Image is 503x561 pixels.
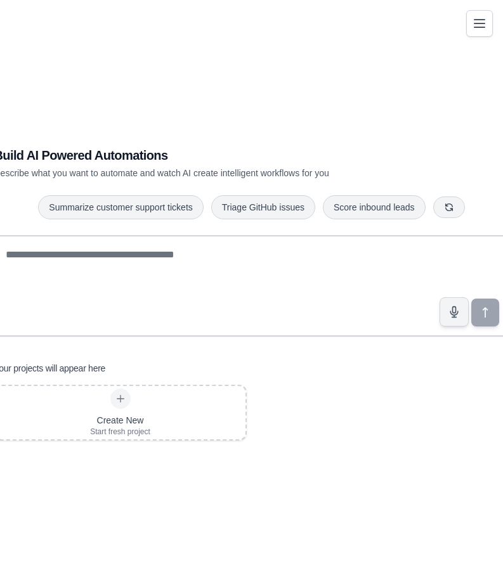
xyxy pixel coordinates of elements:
div: Start fresh project [90,427,150,437]
div: Create New [90,414,150,427]
button: Click to speak your automation idea [440,297,469,326]
button: Summarize customer support tickets [38,195,203,219]
button: Get new suggestions [433,197,465,218]
button: Triage GitHub issues [211,195,315,219]
button: Score inbound leads [323,195,426,219]
button: Toggle navigation [466,10,493,37]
